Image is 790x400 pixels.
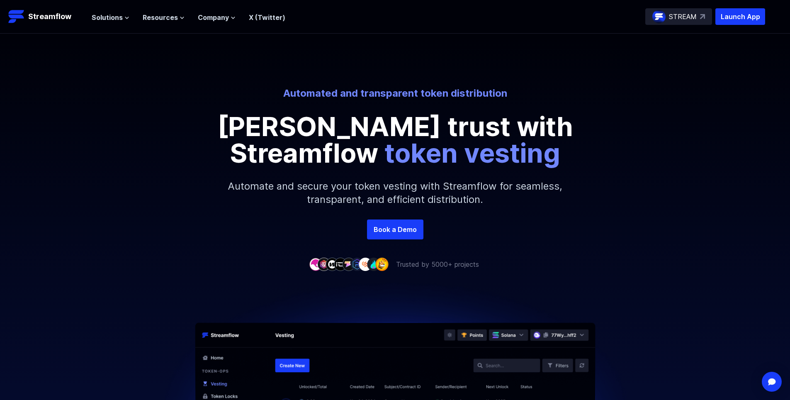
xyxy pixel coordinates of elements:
p: STREAM [669,12,697,22]
p: Trusted by 5000+ projects [396,259,479,269]
span: Company [198,12,229,22]
img: company-9 [375,258,389,271]
img: company-5 [342,258,355,271]
img: streamflow-logo-circle.png [652,10,666,23]
span: Solutions [92,12,123,22]
button: Launch App [715,8,765,25]
img: company-4 [334,258,347,271]
a: Book a Demo [367,220,423,239]
p: Automate and secure your token vesting with Streamflow for seamless, transparent, and efficient d... [217,166,574,220]
img: company-2 [317,258,331,271]
img: top-right-arrow.svg [700,14,705,19]
img: company-6 [350,258,364,271]
p: [PERSON_NAME] trust with Streamflow [209,113,582,166]
p: Streamflow [28,11,71,22]
img: company-8 [367,258,380,271]
span: Resources [143,12,178,22]
img: company-1 [309,258,322,271]
a: Streamflow [8,8,83,25]
button: Solutions [92,12,129,22]
div: Open Intercom Messenger [762,372,782,392]
img: company-7 [359,258,372,271]
p: Automated and transparent token distribution [165,87,625,100]
img: company-3 [326,258,339,271]
button: Company [198,12,236,22]
a: X (Twitter) [249,13,285,22]
a: STREAM [645,8,712,25]
button: Resources [143,12,185,22]
img: Streamflow Logo [8,8,25,25]
span: token vesting [384,137,560,169]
